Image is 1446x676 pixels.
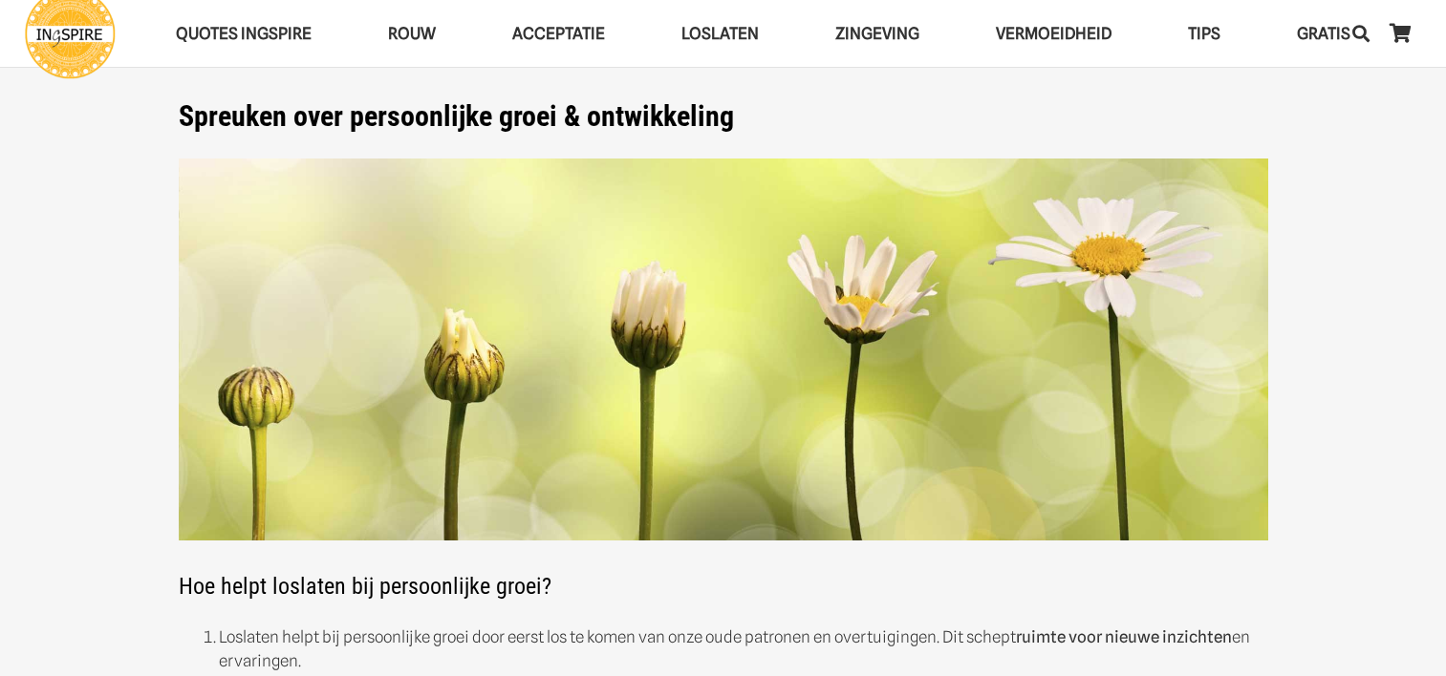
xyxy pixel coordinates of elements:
a: ZingevingZingeving Menu [797,10,958,58]
span: QUOTES INGSPIRE [176,24,312,43]
h1: Spreuken over persoonlijke groei & ontwikkeling [179,99,1268,134]
a: Zoeken [1342,10,1380,57]
strong: ruimte voor nieuwe inzichten [1016,627,1232,646]
span: Loslaten [681,24,759,43]
a: TIPSTIPS Menu [1150,10,1259,58]
a: QUOTES INGSPIREQUOTES INGSPIRE Menu [138,10,350,58]
a: AcceptatieAcceptatie Menu [474,10,643,58]
span: GRATIS [1297,24,1350,43]
span: ROUW [388,24,436,43]
li: Loslaten helpt bij persoonlijke groei door eerst los te komen van onze oude patronen en overtuigi... [219,625,1268,673]
a: LoslatenLoslaten Menu [643,10,797,58]
a: GRATISGRATIS Menu [1259,10,1389,58]
span: Zingeving [835,24,919,43]
a: ROUWROUW Menu [350,10,474,58]
span: TIPS [1188,24,1220,43]
span: Acceptatie [512,24,605,43]
a: VERMOEIDHEIDVERMOEIDHEID Menu [958,10,1150,58]
img: De mooiste spreuken over persoonlijke ontwikkeling en quotes over persoonlijke groei van ingspire [179,158,1268,541]
span: VERMOEIDHEID [996,24,1111,43]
